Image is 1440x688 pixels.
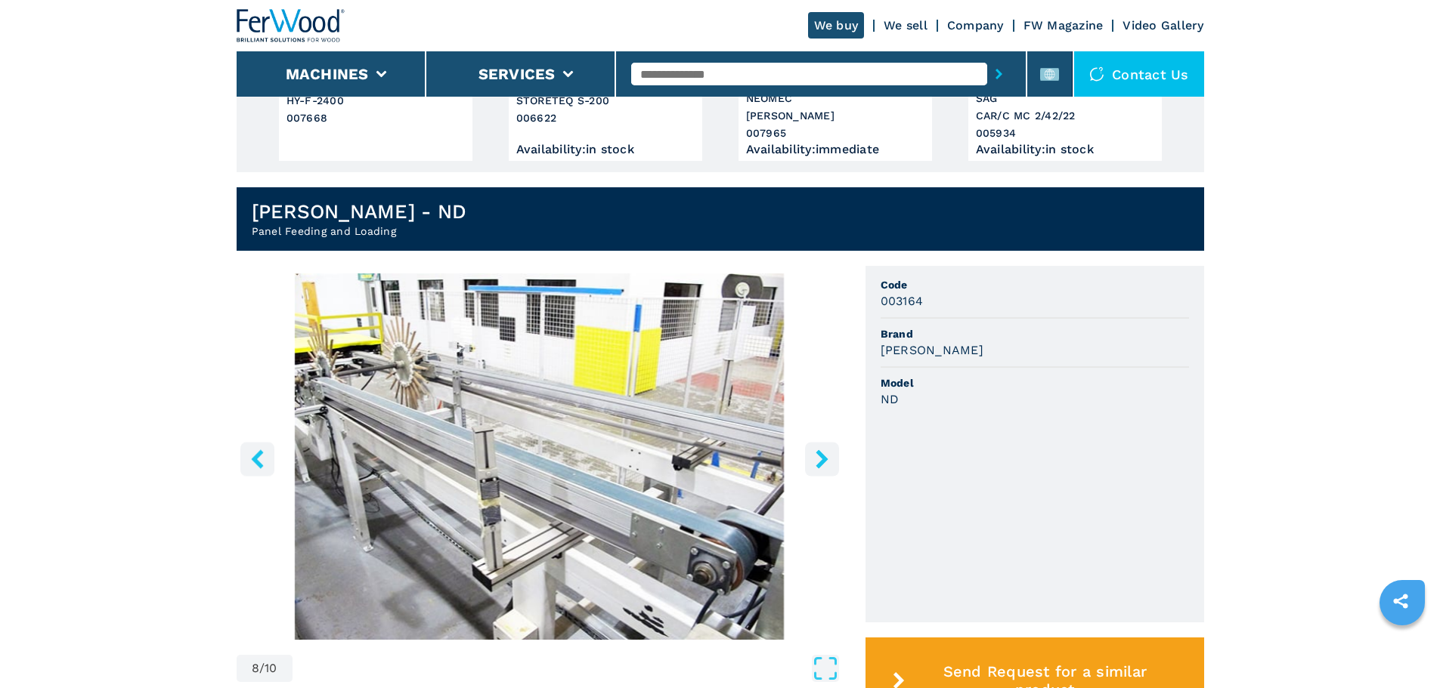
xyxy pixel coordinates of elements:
h3: 003164 [881,292,924,310]
span: 10 [265,662,277,674]
a: We buy [808,12,865,39]
h3: TIEGE HY-F-2400 007668 [286,75,465,127]
h3: HOMAG STORETEQ S-200 006622 [516,75,695,127]
button: right-button [805,442,839,476]
button: Services [478,65,556,83]
a: We sell [884,18,927,32]
span: / [259,662,265,674]
button: left-button [240,442,274,476]
img: Panel Feeding and Loading BIELE ND [237,273,843,640]
span: Model [881,375,1189,390]
h3: NEOMEC [PERSON_NAME] 007965 [746,90,924,142]
h1: [PERSON_NAME] - ND [252,199,467,224]
a: FW Magazine [1023,18,1104,32]
span: 8 [252,662,259,674]
div: Availability : in stock [976,146,1154,153]
a: Company [947,18,1004,32]
div: Go to Slide 8 [237,273,843,640]
img: Ferwood [237,9,345,42]
h2: Panel Feeding and Loading [252,224,467,239]
button: Machines [286,65,369,83]
h3: SAG CAR/C MC 2/42/22 005934 [976,90,1154,142]
div: Contact us [1074,51,1204,97]
button: Open Fullscreen [296,655,839,682]
img: Contact us [1089,66,1104,82]
h3: ND [881,390,900,408]
div: Availability : in stock [516,146,695,153]
button: submit-button [987,57,1011,91]
span: Brand [881,326,1189,341]
iframe: Chat [1376,620,1429,677]
span: Code [881,277,1189,292]
div: Availability : immediate [746,146,924,153]
a: Video Gallery [1123,18,1203,32]
h3: [PERSON_NAME] [881,341,983,359]
a: sharethis [1382,582,1420,620]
